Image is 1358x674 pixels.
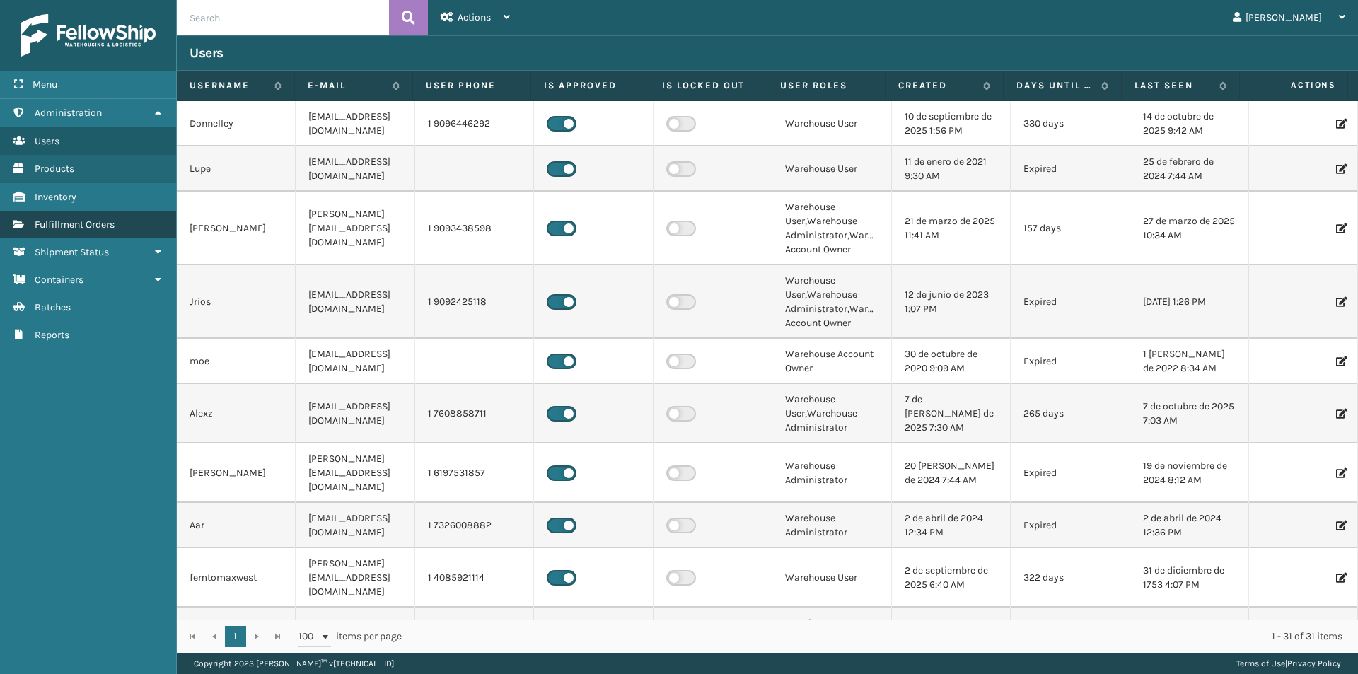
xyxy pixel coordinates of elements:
[177,101,296,146] td: Donnelley
[1287,658,1341,668] a: Privacy Policy
[415,548,534,608] td: 1 4085921114
[780,79,872,92] label: User Roles
[892,339,1011,384] td: 30 de octubre de 2020 9:09 AM
[1130,443,1249,503] td: 19 de noviembre de 2024 8:12 AM
[33,79,57,91] span: Menu
[1130,548,1249,608] td: 31 de diciembre de 1753 4:07 PM
[1011,384,1130,443] td: 265 days
[1336,468,1345,478] i: Edit
[772,443,891,503] td: Warehouse Administrator
[415,265,534,339] td: 1 9092425118
[772,548,891,608] td: Warehouse User
[1011,146,1130,192] td: Expired
[190,45,224,62] h3: Users
[296,146,414,192] td: [EMAIL_ADDRESS][DOMAIN_NAME]
[415,101,534,146] td: 1 9096446292
[1336,164,1345,174] i: Edit
[1336,409,1345,419] i: Edit
[177,265,296,339] td: Jrios
[296,265,414,339] td: [EMAIL_ADDRESS][DOMAIN_NAME]
[892,548,1011,608] td: 2 de septiembre de 2025 6:40 AM
[544,79,636,92] label: Is Approved
[177,443,296,503] td: [PERSON_NAME]
[177,384,296,443] td: Alexz
[35,329,69,341] span: Reports
[177,548,296,608] td: femtomaxwest
[1011,548,1130,608] td: 322 days
[1130,192,1249,265] td: 27 de marzo de 2025 10:34 AM
[1336,119,1345,129] i: Edit
[662,79,754,92] label: Is Locked Out
[772,192,891,265] td: Warehouse User,Warehouse Administrator,Warehouse Account Owner
[1130,339,1249,384] td: 1 [PERSON_NAME] de 2022 8:34 AM
[35,274,83,286] span: Containers
[1236,653,1341,674] div: |
[772,146,891,192] td: Warehouse User
[892,192,1011,265] td: 21 de marzo de 2025 11:41 AM
[1130,101,1249,146] td: 14 de octubre de 2025 9:42 AM
[194,653,394,674] p: Copyright 2023 [PERSON_NAME]™ v [TECHNICAL_ID]
[892,101,1011,146] td: 10 de septiembre de 2025 1:56 PM
[898,79,976,92] label: Created
[772,384,891,443] td: Warehouse User,Warehouse Administrator
[1336,223,1345,233] i: Edit
[177,146,296,192] td: Lupe
[21,14,156,57] img: logo
[296,384,414,443] td: [EMAIL_ADDRESS][DOMAIN_NAME]
[35,107,102,119] span: Administration
[35,191,76,203] span: Inventory
[177,339,296,384] td: moe
[772,265,891,339] td: Warehouse User,Warehouse Administrator,Warehouse Account Owner
[772,101,891,146] td: Warehouse User
[892,384,1011,443] td: 7 de [PERSON_NAME] de 2025 7:30 AM
[35,246,109,258] span: Shipment Status
[1011,265,1130,339] td: Expired
[1134,79,1212,92] label: Last Seen
[458,11,491,23] span: Actions
[415,384,534,443] td: 1 7608858711
[1016,79,1094,92] label: Days until password expires
[1236,658,1285,668] a: Terms of Use
[35,219,115,231] span: Fulfillment Orders
[772,339,891,384] td: Warehouse Account Owner
[1336,521,1345,530] i: Edit
[296,192,414,265] td: [PERSON_NAME][EMAIL_ADDRESS][DOMAIN_NAME]
[892,265,1011,339] td: 12 de junio de 2023 1:07 PM
[177,192,296,265] td: [PERSON_NAME]
[1130,503,1249,548] td: 2 de abril de 2024 12:36 PM
[190,79,267,92] label: Username
[415,503,534,548] td: 1 7326008882
[1011,503,1130,548] td: Expired
[296,101,414,146] td: [EMAIL_ADDRESS][DOMAIN_NAME]
[1336,356,1345,366] i: Edit
[1336,573,1345,583] i: Edit
[298,626,402,647] span: items per page
[892,146,1011,192] td: 11 de enero de 2021 9:30 AM
[177,503,296,548] td: Aar
[1011,339,1130,384] td: Expired
[892,443,1011,503] td: 20 [PERSON_NAME] de 2024 7:44 AM
[35,301,71,313] span: Batches
[772,503,891,548] td: Warehouse Administrator
[296,548,414,608] td: [PERSON_NAME][EMAIL_ADDRESS][DOMAIN_NAME]
[1011,443,1130,503] td: Expired
[1130,265,1249,339] td: [DATE] 1:26 PM
[308,79,385,92] label: E-mail
[1011,101,1130,146] td: 330 days
[1130,146,1249,192] td: 25 de febrero de 2024 7:44 AM
[415,443,534,503] td: 1 6197531857
[35,163,74,175] span: Products
[426,79,518,92] label: User phone
[35,135,59,147] span: Users
[1336,297,1345,307] i: Edit
[892,503,1011,548] td: 2 de abril de 2024 12:34 PM
[296,339,414,384] td: [EMAIL_ADDRESS][DOMAIN_NAME]
[296,443,414,503] td: [PERSON_NAME][EMAIL_ADDRESS][DOMAIN_NAME]
[225,626,246,647] a: 1
[422,629,1342,644] div: 1 - 31 of 31 items
[1130,384,1249,443] td: 7 de octubre de 2025 7:03 AM
[296,503,414,548] td: [EMAIL_ADDRESS][DOMAIN_NAME]
[415,192,534,265] td: 1 9093438598
[1244,74,1345,97] span: Actions
[1011,192,1130,265] td: 157 days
